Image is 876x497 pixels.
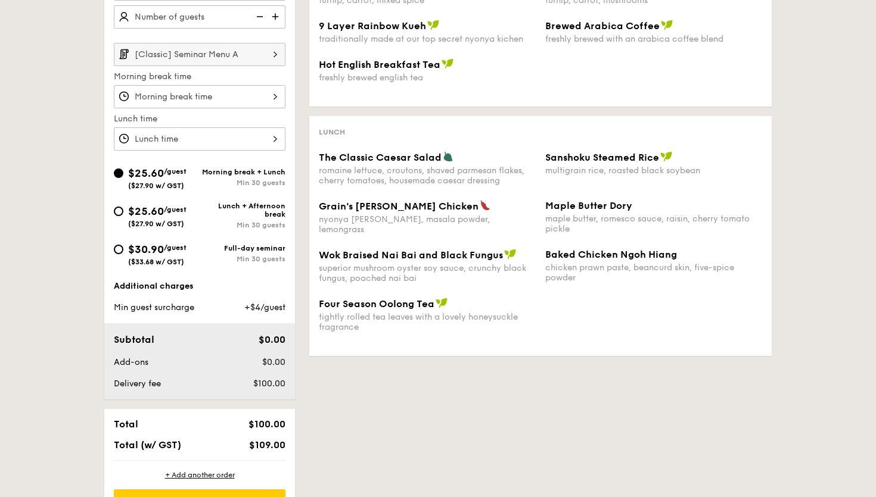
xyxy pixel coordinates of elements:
span: /guest [164,205,187,214]
div: freshly brewed with an arabica coffee blend [545,34,762,44]
span: Add-ons [114,357,148,367]
span: Grain's [PERSON_NAME] Chicken [319,201,479,212]
img: icon-vegan.f8ff3823.svg [661,20,673,30]
span: $100.00 [253,379,285,389]
img: icon-vegan.f8ff3823.svg [442,58,453,69]
img: icon-vegan.f8ff3823.svg [436,298,448,308]
input: Morning break time [114,85,285,108]
input: Number of guests [114,5,285,29]
label: Morning break time [114,71,285,83]
div: superior mushroom oyster soy sauce, crunchy black fungus, poached nai bai [319,263,536,283]
label: Lunch time [114,113,285,125]
span: Min guest surcharge [114,302,194,312]
div: Additional charges [114,280,285,292]
span: Hot English Breakfast Tea [319,59,440,70]
span: Sanshoku Steamed Rice [545,152,659,163]
span: ($33.68 w/ GST) [128,258,184,266]
span: $25.60 [128,167,164,180]
div: Min 30 guests [200,221,285,229]
img: icon-reduce.1d2dbef1.svg [250,5,268,28]
div: traditionally made at our top secret nyonya kichen [319,34,536,44]
span: Delivery fee [114,379,161,389]
span: $30.90 [128,243,164,256]
img: icon-vegan.f8ff3823.svg [504,249,516,260]
span: $109.00 [249,439,285,451]
span: The Classic Caesar Salad [319,152,442,163]
img: icon-vegetarian.fe4039eb.svg [443,151,453,162]
div: romaine lettuce, croutons, shaved parmesan flakes, cherry tomatoes, housemade caesar dressing [319,165,536,186]
span: +$4/guest [244,302,285,312]
span: Wok Braised Nai Bai and Black Fungus [319,249,503,261]
span: Total (w/ GST) [114,439,181,451]
input: Lunch time [114,127,285,151]
div: multigrain rice, roasted black soybean [545,165,762,176]
img: icon-vegan.f8ff3823.svg [427,20,439,30]
div: Full-day seminar [200,244,285,252]
span: $0.00 [262,357,285,367]
img: icon-spicy.37a8142b.svg [480,200,490,211]
div: Morning break + Lunch [200,168,285,176]
div: tightly rolled tea leaves with a lovely honeysuckle fragrance [319,312,536,332]
span: ($27.90 w/ GST) [128,220,184,228]
span: Subtotal [114,334,154,345]
div: Lunch + Afternoon break [200,202,285,218]
img: icon-chevron-right.3c0dfbd6.svg [265,43,285,65]
span: Maple Butter Dory [545,200,632,211]
input: $25.60/guest($27.90 w/ GST)Lunch + Afternoon breakMin 30 guests [114,207,123,216]
div: chicken prawn paste, beancurd skin, five-spice powder [545,262,762,283]
span: 9 Layer Rainbow Kueh [319,20,426,32]
img: icon-vegan.f8ff3823.svg [660,151,672,162]
span: Four Season Oolong Tea [319,298,434,310]
span: /guest [164,167,187,176]
span: $100.00 [248,418,285,430]
span: /guest [164,243,187,252]
span: ($27.90 w/ GST) [128,182,184,190]
input: $30.90/guest($33.68 w/ GST)Full-day seminarMin 30 guests [114,245,123,254]
span: $25.60 [128,205,164,218]
input: $25.60/guest($27.90 w/ GST)Morning break + LunchMin 30 guests [114,168,123,178]
span: Total [114,418,138,430]
span: Brewed Arabica Coffee [545,20,660,32]
div: maple butter, romesco sauce, raisin, cherry tomato pickle [545,214,762,234]
div: nyonya [PERSON_NAME], masala powder, lemongrass [319,214,536,235]
span: $0.00 [259,334,285,345]
span: Lunch [319,128,345,136]
div: + Add another order [114,470,285,480]
div: freshly brewed english tea [319,73,536,83]
img: icon-add.58712e84.svg [268,5,285,28]
div: Min 30 guests [200,255,285,263]
div: Min 30 guests [200,179,285,187]
span: Baked Chicken Ngoh Hiang [545,249,677,260]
